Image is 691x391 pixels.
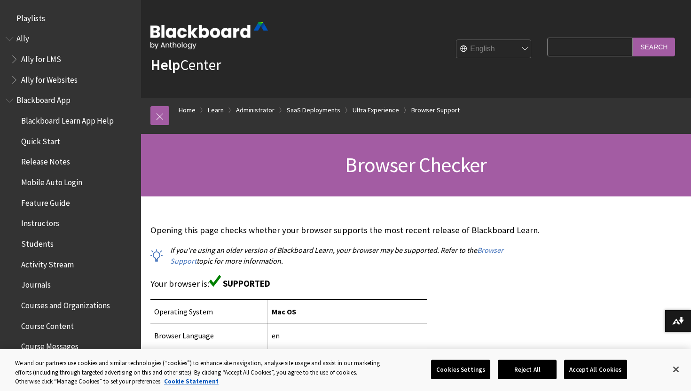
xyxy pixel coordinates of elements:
[6,31,135,88] nav: Book outline for Anthology Ally Help
[164,377,219,385] a: More information about your privacy, opens in a new tab
[21,133,60,146] span: Quick Start
[21,154,70,167] span: Release Notes
[150,299,268,324] td: Operating System
[353,104,399,116] a: Ultra Experience
[150,224,542,236] p: Opening this page checks whether your browser supports the most recent release of Blackboard Learn.
[21,113,114,125] span: Blackboard Learn App Help
[223,278,270,289] span: SUPPORTED
[150,55,180,74] strong: Help
[498,360,557,379] button: Reject All
[209,275,221,287] img: Green supported icon
[6,10,135,26] nav: Book outline for Playlists
[15,359,380,386] div: We and our partners use cookies and similar technologies (“cookies”) to enhance site navigation, ...
[179,104,196,116] a: Home
[150,348,268,376] td: Browser Version
[345,152,487,178] span: Browser Checker
[564,360,627,379] button: Accept All Cookies
[150,245,542,266] p: If you're using an older version of Blackboard Learn, your browser may be supported. Refer to the...
[287,104,340,116] a: SaaS Deployments
[21,51,61,64] span: Ally for LMS
[21,297,110,310] span: Courses and Organizations
[208,104,224,116] a: Learn
[16,10,45,23] span: Playlists
[21,339,79,352] span: Course Messages
[170,245,503,266] a: Browser Support
[21,318,74,331] span: Course Content
[21,72,78,85] span: Ally for Websites
[150,55,221,74] a: HelpCenter
[666,359,686,380] button: Close
[21,236,54,249] span: Students
[456,40,532,59] select: Site Language Selector
[236,104,275,116] a: Administrator
[150,22,268,49] img: Blackboard by Anthology
[272,331,280,340] span: en
[16,93,71,105] span: Blackboard App
[150,324,268,348] td: Browser Language
[411,104,460,116] a: Browser Support
[16,31,29,44] span: Ally
[21,195,70,208] span: Feature Guide
[431,360,490,379] button: Cookies Settings
[21,216,59,228] span: Instructors
[21,174,82,187] span: Mobile Auto Login
[633,38,675,56] input: Search
[21,277,51,290] span: Journals
[21,257,74,269] span: Activity Stream
[272,307,296,316] span: Mac OS
[150,275,542,290] p: Your browser is:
